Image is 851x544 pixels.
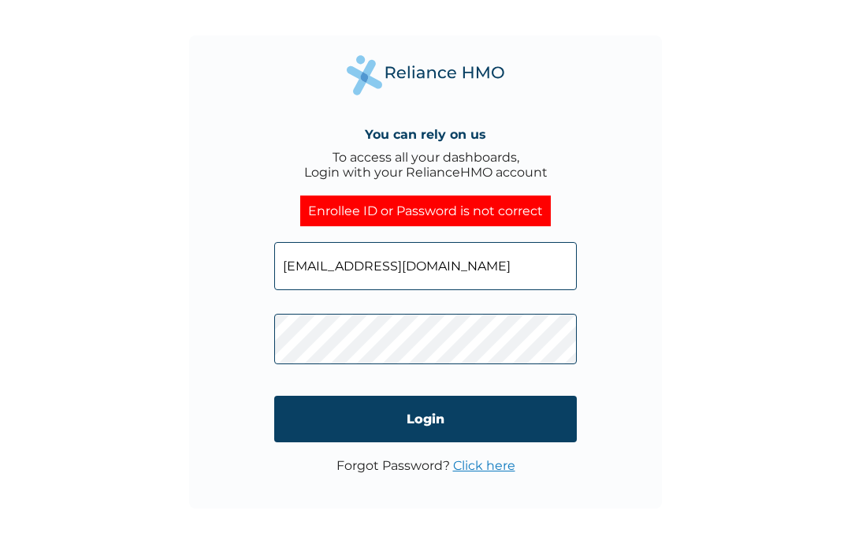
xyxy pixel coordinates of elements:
[347,55,504,95] img: Reliance Health's Logo
[304,150,548,180] div: To access all your dashboards, Login with your RelianceHMO account
[365,127,486,142] h4: You can rely on us
[274,242,577,290] input: Email address or HMO ID
[274,396,577,442] input: Login
[300,196,551,226] div: Enrollee ID or Password is not correct
[336,458,515,473] p: Forgot Password?
[453,458,515,473] a: Click here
